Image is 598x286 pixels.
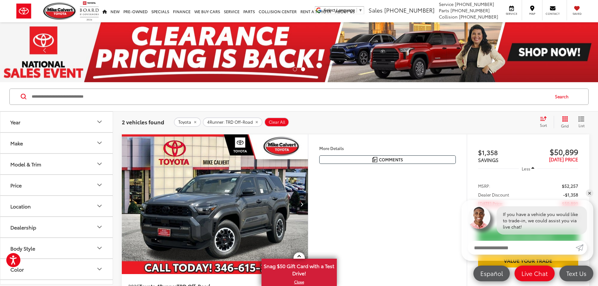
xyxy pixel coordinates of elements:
span: List [578,123,585,128]
button: Less [519,163,538,174]
a: Live Chat [514,266,555,281]
div: Model & Trim [10,161,41,167]
div: Year [96,118,103,126]
span: Contact [546,12,560,16]
span: Dealer Discount [478,192,509,198]
div: Body Style [10,245,35,251]
button: Clear All [264,117,289,127]
span: Less [522,166,530,171]
span: Español [477,269,506,277]
div: Dealership [10,224,36,230]
div: Price [96,181,103,189]
button: List View [574,116,589,128]
div: Color [96,265,103,273]
span: Parts [439,7,449,13]
button: remove 4Runner: TRD%20Off-Road [203,117,262,127]
span: Map [525,12,539,16]
button: Select sort value [537,116,554,128]
div: Model & Trim [96,160,103,168]
button: PricePrice [0,175,113,195]
button: LocationLocation [0,196,113,216]
button: Search [549,89,578,105]
span: Service [439,1,454,7]
span: Text Us [563,269,590,277]
img: Mike Calvert Toyota [43,3,77,20]
span: $52,257 [562,183,578,189]
span: $50,899 [528,147,578,156]
span: Live Chat [518,269,551,277]
span: ▼ [358,8,363,13]
button: remove Toyota [174,117,201,127]
button: Next image [295,193,308,215]
a: 2025 Toyota 4Runner TRD Off-Road PT4WD2025 Toyota 4Runner TRD Off-Road PT4WD2025 Toyota 4Runner T... [121,134,309,274]
span: 2 vehicles found [122,118,164,126]
span: $1,358 [478,148,528,157]
img: Agent profile photo [468,206,490,229]
span: Comments [379,157,403,163]
input: Enter your message [468,241,576,255]
span: Toyota [178,120,191,125]
a: Submit [576,241,587,255]
span: Grid [561,123,569,128]
div: Body Style [96,244,103,252]
span: Saved [570,12,584,16]
button: Model & TrimModel & Trim [0,154,113,174]
span: [PHONE_NUMBER] [384,6,434,14]
div: Year [10,119,20,125]
div: If you have a vehicle you would like to trade-in, we could assist you via live chat! [497,206,587,235]
span: 4Runner: TRD Off-Road [207,120,253,125]
span: Sales [369,6,383,14]
span: [PHONE_NUMBER] [459,13,498,20]
div: Location [10,203,31,209]
button: DealershipDealership [0,217,113,237]
span: [PHONE_NUMBER] [455,1,494,7]
div: 2025 Toyota 4Runner TRD Off-Road 0 [121,134,309,274]
button: MakeMake [0,133,113,153]
span: MSRP: [478,183,490,189]
button: YearYear [0,112,113,132]
input: Search by Make, Model, or Keyword [31,89,549,104]
div: Location [96,202,103,210]
span: Snag $50 Gift Card with a Test Drive! [262,259,336,278]
button: ColorColor [0,259,113,279]
button: Comments [319,155,456,164]
a: Español [473,266,510,281]
span: Service [504,12,519,16]
h4: More Details [319,146,456,150]
span: Sort [540,122,547,128]
span: Clear All [269,120,285,125]
div: Make [96,139,103,147]
button: Body StyleBody Style [0,238,113,258]
img: Comments [372,157,377,162]
span: [DATE] PRICE [549,156,578,163]
div: Color [10,266,24,272]
span: SAVINGS [478,156,498,163]
span: Collision [439,13,458,20]
span: [PHONE_NUMBER] [450,7,490,13]
div: Dealership [96,223,103,231]
div: Price [10,182,22,188]
span: -$1,358 [563,192,578,198]
button: Grid View [554,116,574,128]
img: 2025 Toyota 4Runner TRD Off-Road PT4WD [121,134,309,275]
div: Make [10,140,23,146]
a: Text Us [559,266,593,281]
